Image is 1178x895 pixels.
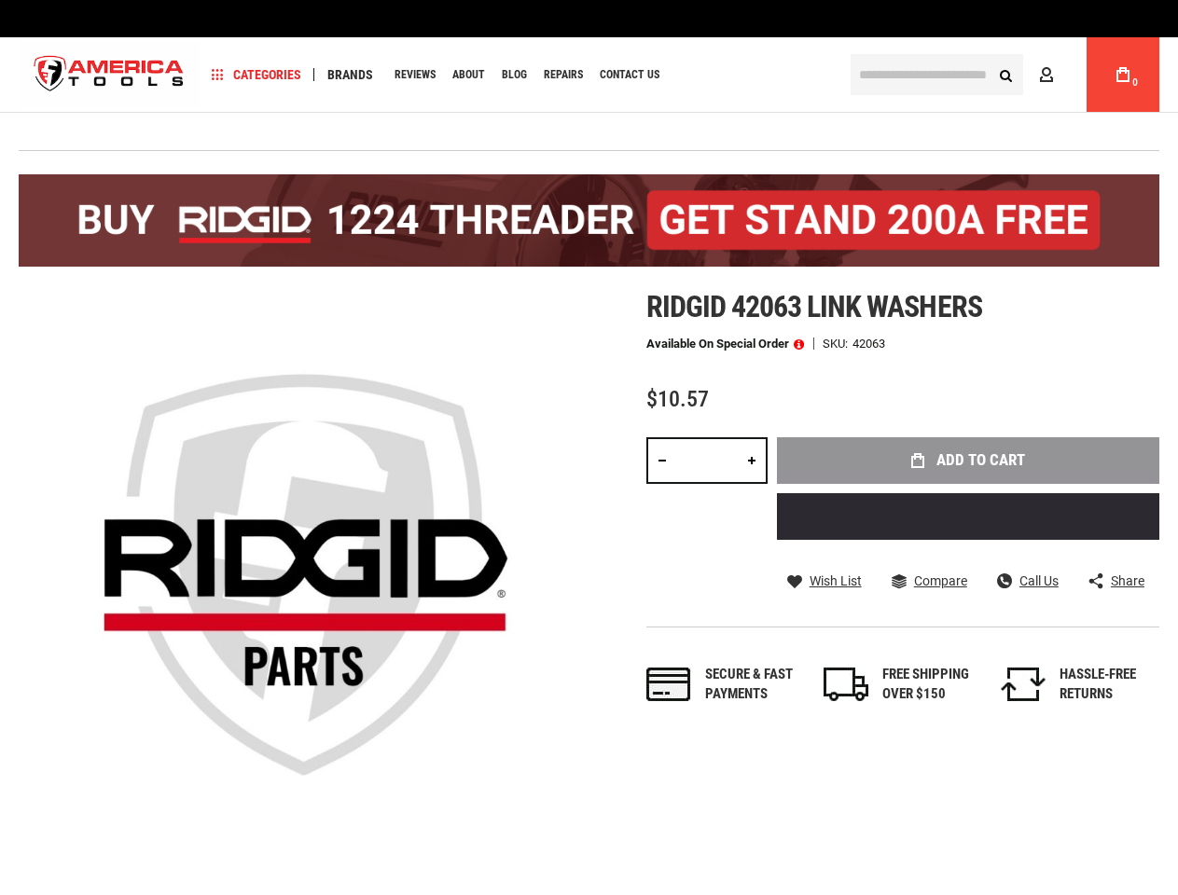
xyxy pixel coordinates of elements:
img: payments [646,668,691,701]
span: Ridgid 42063 link washers [646,289,982,324]
button: Search [988,57,1023,92]
span: Brands [327,68,373,81]
span: Contact Us [600,69,659,80]
a: Repairs [535,62,591,88]
a: store logo [19,40,200,110]
span: Call Us [1019,574,1059,587]
strong: SKU [823,337,852,350]
span: Wish List [810,574,862,587]
span: Categories [212,68,301,81]
img: America Tools [19,40,200,110]
span: Reviews [395,69,436,80]
span: Compare [914,574,967,587]
div: 42063 [852,337,885,350]
a: Contact Us [591,62,668,88]
span: 0 [1132,77,1138,88]
img: returns [1001,668,1046,701]
span: Repairs [544,69,583,80]
a: Brands [319,62,381,88]
a: Call Us [997,572,1059,589]
a: Categories [203,62,310,88]
span: Share [1111,574,1144,587]
a: About [444,62,493,88]
div: HASSLE-FREE RETURNS [1060,665,1159,705]
span: About [452,69,485,80]
a: 0 [1105,37,1141,112]
a: Reviews [386,62,444,88]
a: Blog [493,62,535,88]
img: main product photo [19,290,589,861]
span: $10.57 [646,386,709,412]
span: Blog [502,69,527,80]
img: shipping [824,668,868,701]
div: FREE SHIPPING OVER $150 [882,665,982,705]
img: BOGO: Buy the RIDGID® 1224 Threader (26092), get the 92467 200A Stand FREE! [19,174,1159,267]
p: Available on Special Order [646,337,804,351]
a: Wish List [787,572,862,589]
a: Compare [892,572,967,589]
div: Secure & fast payments [705,665,805,705]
